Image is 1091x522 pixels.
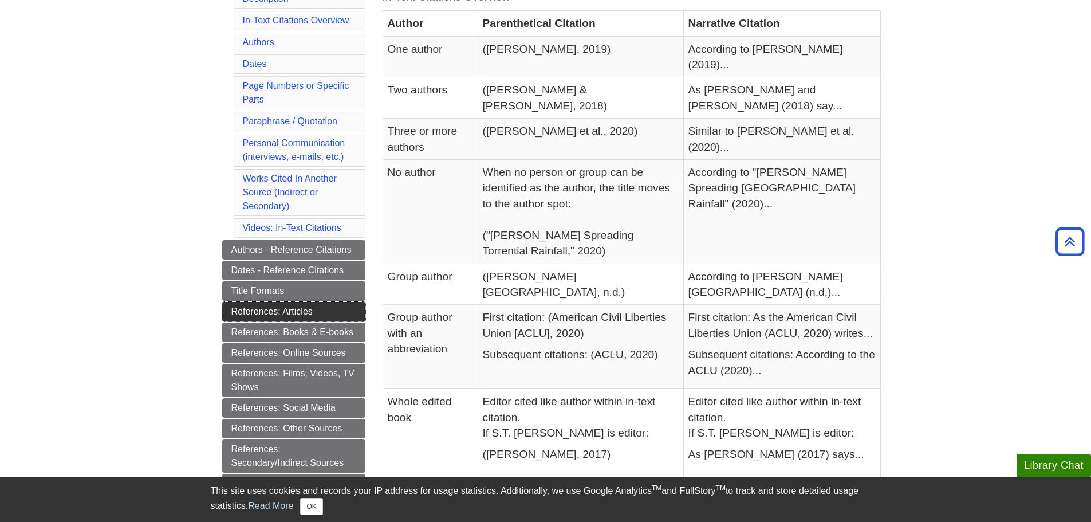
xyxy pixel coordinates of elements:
[683,160,880,264] td: According to "[PERSON_NAME] Spreading [GEOGRAPHIC_DATA] Rainfall" (2020)...
[243,116,337,126] a: Paraphrase / Quotation
[478,11,683,36] th: Parenthetical Citation
[243,223,341,233] a: Videos: In-Text Citations
[222,240,365,260] a: Authors - Reference Citations
[222,398,365,418] a: References: Social Media
[300,498,322,515] button: Close
[383,36,478,77] td: One author
[478,264,683,305] td: ([PERSON_NAME][GEOGRAPHIC_DATA], n.d.)
[652,484,661,492] sup: TM
[683,264,880,305] td: According to [PERSON_NAME][GEOGRAPHIC_DATA] (n.d.)...
[243,15,349,25] a: In-Text Citations Overview
[222,343,365,363] a: References: Online Sources
[383,264,478,305] td: Group author
[1051,234,1088,249] a: Back to Top
[222,364,365,397] a: References: Films, Videos, TV Shows
[222,439,365,473] a: References: Secondary/Indirect Sources
[383,160,478,264] td: No author
[243,59,267,69] a: Dates
[683,77,880,119] td: As [PERSON_NAME] and [PERSON_NAME] (2018) say...
[683,36,880,77] td: According to [PERSON_NAME] (2019)...
[483,446,679,462] p: ([PERSON_NAME], 2017)
[383,389,478,507] td: Whole edited book
[222,474,365,507] a: Reference List - Video Tutorials
[483,394,679,441] p: Editor cited like author within in-text citation. If S.T. [PERSON_NAME] is editor:
[478,77,683,119] td: ([PERSON_NAME] & [PERSON_NAME], 2018)
[478,160,683,264] td: When no person or group can be identified as the author, the title moves to the author spot: ("[P...
[222,323,365,342] a: References: Books & E-books
[243,174,337,211] a: Works Cited In Another Source (Indirect or Secondary)
[683,11,880,36] th: Narrative Citation
[383,305,478,389] td: Group author with an abbreviation
[222,281,365,301] a: Title Formats
[383,119,478,160] td: Three or more authors
[222,302,365,321] a: References: Articles
[222,261,365,280] a: Dates - Reference Citations
[243,37,274,47] a: Authors
[683,389,880,507] td: See
[478,119,683,160] td: ([PERSON_NAME] et al., 2020)
[688,446,876,462] p: As [PERSON_NAME] (2017) says...
[243,81,349,104] a: Page Numbers or Specific Parts
[478,36,683,77] td: ([PERSON_NAME], 2019)
[222,419,365,438] a: References: Other Sources
[716,484,726,492] sup: TM
[688,394,876,441] p: Editor cited like author within in-text citation. If S.T. [PERSON_NAME] is editor:
[483,347,679,362] p: Subsequent citations: (ACLU, 2020)
[383,11,478,36] th: Author
[248,501,293,511] a: Read More
[383,77,478,119] td: Two authors
[688,347,876,378] p: Subsequent citations: According to the ACLU (2020)...
[1017,454,1091,477] button: Library Chat
[688,309,876,341] p: First citation: As the American Civil Liberties Union (ACLU, 2020) writes...
[478,389,683,507] td: See
[483,309,679,341] p: First citation: (American Civil Liberties Union [ACLU], 2020)
[211,484,881,515] div: This site uses cookies and records your IP address for usage statistics. Additionally, we use Goo...
[243,138,345,162] a: Personal Communication(interviews, e-mails, etc.)
[683,119,880,160] td: Similar to [PERSON_NAME] et al. (2020)...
